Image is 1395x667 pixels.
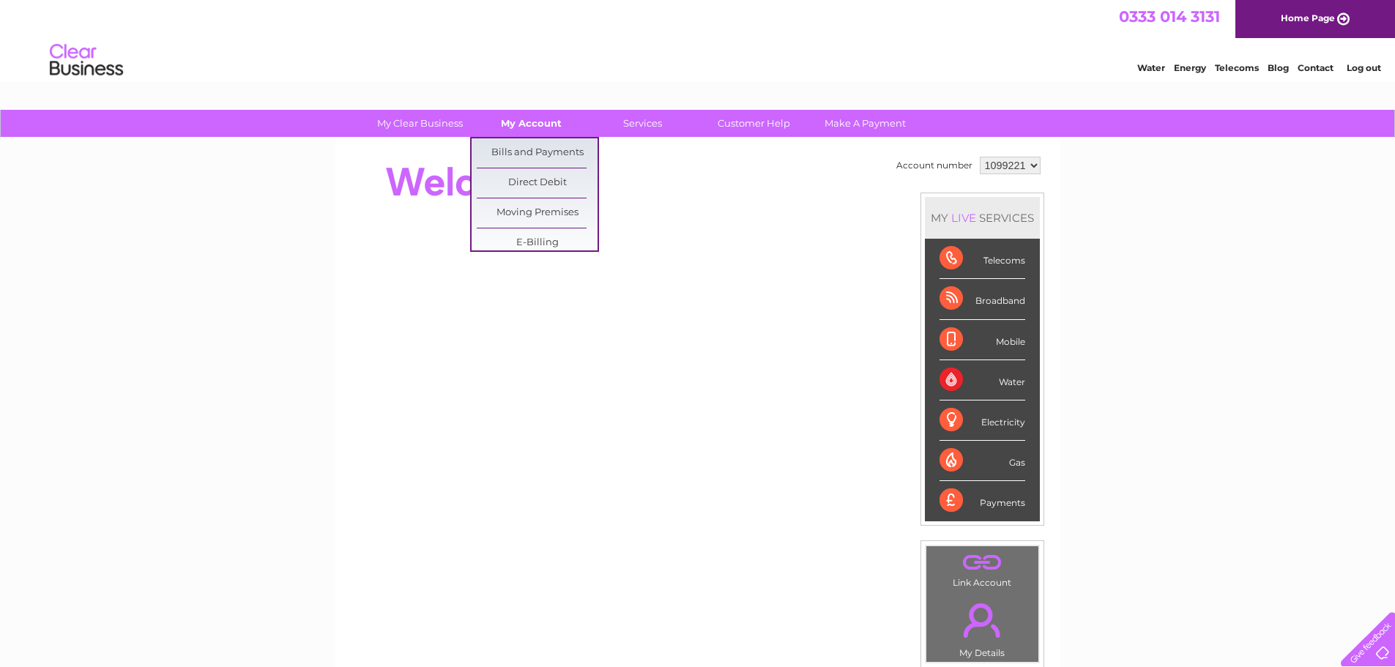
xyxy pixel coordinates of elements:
[1119,7,1220,26] a: 0333 014 3131
[940,441,1025,481] div: Gas
[940,239,1025,279] div: Telecoms
[1347,62,1381,73] a: Log out
[49,38,124,83] img: logo.png
[940,279,1025,319] div: Broadband
[893,153,976,178] td: Account number
[471,110,592,137] a: My Account
[1298,62,1333,73] a: Contact
[926,545,1039,592] td: Link Account
[940,481,1025,521] div: Payments
[477,138,598,168] a: Bills and Payments
[1137,62,1165,73] a: Water
[360,110,480,137] a: My Clear Business
[352,8,1044,71] div: Clear Business is a trading name of Verastar Limited (registered in [GEOGRAPHIC_DATA] No. 3667643...
[940,360,1025,400] div: Water
[940,400,1025,441] div: Electricity
[940,320,1025,360] div: Mobile
[477,198,598,228] a: Moving Premises
[477,168,598,198] a: Direct Debit
[693,110,814,137] a: Customer Help
[582,110,703,137] a: Services
[1268,62,1289,73] a: Blog
[925,197,1040,239] div: MY SERVICES
[805,110,926,137] a: Make A Payment
[930,595,1035,646] a: .
[1174,62,1206,73] a: Energy
[948,211,979,225] div: LIVE
[926,591,1039,663] td: My Details
[477,228,598,258] a: E-Billing
[1215,62,1259,73] a: Telecoms
[930,550,1035,575] a: .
